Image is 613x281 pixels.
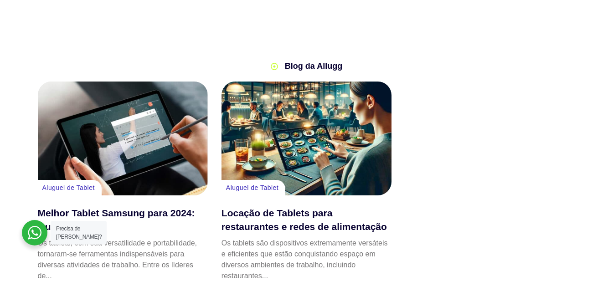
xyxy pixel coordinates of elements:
[226,184,278,191] a: Aluguel de Tablet
[38,82,208,195] a: Melhor Tablet Samsung para 2024: Guia Completo
[449,164,613,281] div: Widget de chat
[56,225,102,240] span: Precisa de [PERSON_NAME]?
[222,208,387,231] a: Locação de Tablets para restaurantes e redes de alimentação
[42,184,95,191] a: Aluguel de Tablet
[283,60,342,72] span: Blog da Allugg
[222,82,391,195] a: Locação de Tablets para restaurantes e redes de alimentação
[449,164,613,281] iframe: Chat Widget
[38,208,195,231] a: Melhor Tablet Samsung para 2024: Guia Completo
